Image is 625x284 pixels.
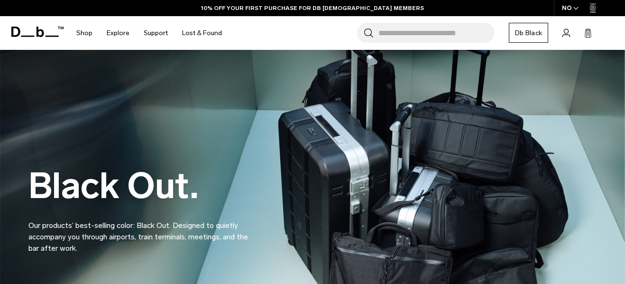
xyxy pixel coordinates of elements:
[201,4,424,12] a: 10% OFF YOUR FIRST PURCHASE FOR DB [DEMOGRAPHIC_DATA] MEMBERS
[76,16,92,50] a: Shop
[69,16,229,50] nav: Main Navigation
[107,16,129,50] a: Explore
[182,16,222,50] a: Lost & Found
[28,168,256,204] h2: Black Out.
[28,208,256,254] p: Our products’ best-selling color: Black Out. Designed to quietly accompany you through airports, ...
[509,23,548,43] a: Db Black
[144,16,168,50] a: Support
